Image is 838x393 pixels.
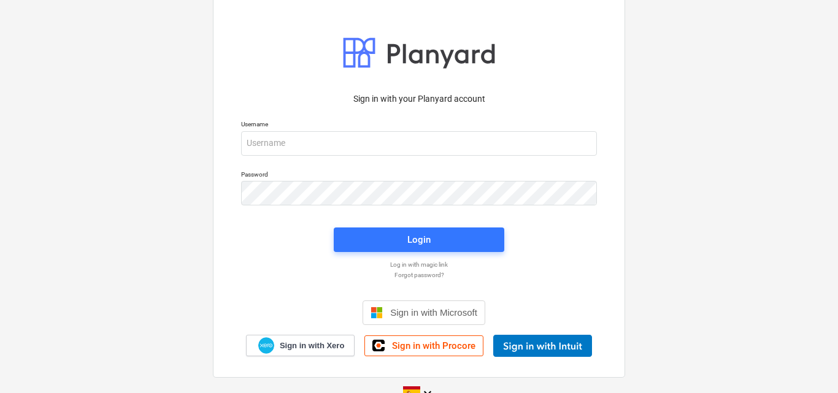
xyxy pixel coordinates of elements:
span: Sign in with Xero [280,340,344,351]
img: Xero logo [258,337,274,354]
img: Microsoft logo [371,307,383,319]
a: Sign in with Xero [246,335,355,356]
a: Sign in with Procore [364,335,483,356]
a: Log in with magic link [235,261,603,269]
span: Sign in with Procore [392,340,475,351]
input: Username [241,131,597,156]
p: Username [241,120,597,131]
span: Sign in with Microsoft [390,307,477,318]
div: Login [407,232,431,248]
a: Forgot password? [235,271,603,279]
button: Login [334,227,504,252]
p: Sign in with your Planyard account [241,93,597,105]
p: Password [241,170,597,181]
